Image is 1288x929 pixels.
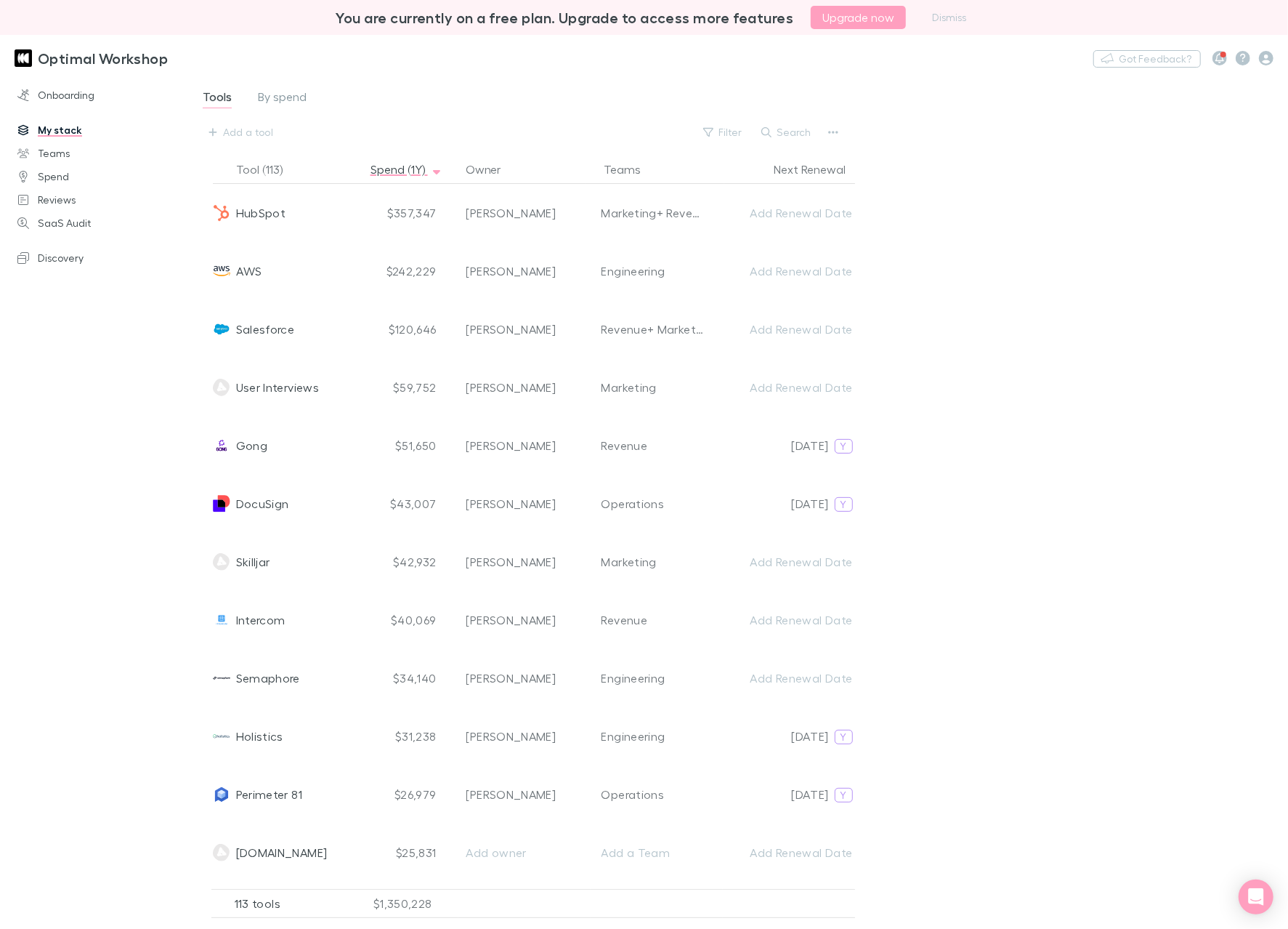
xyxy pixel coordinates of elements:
button: Owner [466,155,519,184]
button: Add Renewal Date [741,608,862,632]
h3: You are currently on a free plan. Upgrade to access more features [336,9,794,26]
div: [PERSON_NAME] [466,262,556,280]
span: Y [841,789,847,802]
button: [PERSON_NAME] [457,550,580,574]
button: Search [754,124,820,141]
span: AWS [236,242,262,300]
div: $40,069 [365,591,445,649]
div: Add a tool [223,124,273,141]
button: Add a tool [201,121,282,144]
span: Intercom [236,591,285,649]
div: [PERSON_NAME] [466,379,556,396]
div: $1,350,228 [357,889,458,918]
span: Holistics [236,707,283,765]
div: [PERSON_NAME] [466,437,556,454]
a: Onboarding [3,84,184,107]
div: 113 tools [211,889,357,918]
div: $242,229 [365,242,445,300]
button: [PERSON_NAME] [457,725,580,748]
img: Semaphore's Logo [213,669,230,687]
span: DocuSign [236,475,289,533]
div: $42,932 [365,533,445,591]
button: Teams [604,155,659,184]
button: Next Renewal [774,155,864,184]
button: Tool (113) [236,155,300,184]
button: Filter [696,124,751,141]
div: $120,646 [365,300,445,358]
div: $51,650 [365,417,445,475]
div: Marketing + Revenue [602,204,705,222]
span: Y [841,440,847,453]
button: [DATE]Y [755,783,862,806]
button: Revenue+ Marketing [592,318,715,341]
div: Engineering [602,262,665,280]
div: [PERSON_NAME] [466,728,556,745]
div: Engineering [602,728,665,745]
img: Holistics's Logo [213,728,230,745]
button: [DATE]Y [755,434,862,457]
div: Marketing [602,379,657,396]
p: [DATE] [791,437,828,454]
div: Revenue + Marketing [602,321,705,338]
span: [DOMAIN_NAME] [236,824,328,882]
h3: Optimal Workshop [38,49,168,67]
button: Engineering [592,260,715,283]
button: Add a Team [592,841,715,864]
button: Upgrade now [811,6,906,29]
div: [PERSON_NAME] [466,204,556,222]
button: Revenue [592,608,715,632]
div: [PERSON_NAME] [466,611,556,629]
p: [DATE] [791,786,828,803]
span: HubSpot [236,184,286,242]
div: [PERSON_NAME] [466,786,556,803]
span: Gong [236,417,267,475]
button: [DATE]Y [755,492,862,515]
a: Reviews [3,188,184,212]
button: Marketing [592,550,715,574]
div: [PERSON_NAME] [466,669,556,687]
button: Operations [592,783,715,806]
button: [PERSON_NAME] [457,492,580,515]
div: Add a Team [602,844,671,861]
button: Add Renewal Date [741,667,862,690]
a: SaaS Audit [3,212,184,235]
div: Operations [602,495,665,512]
button: Add Renewal Date [741,260,862,283]
button: [DATE]Y [755,725,862,748]
img: Amazon Web Services's Logo [213,262,230,280]
div: [PERSON_NAME] [466,495,556,512]
button: Add Renewal Date [741,550,862,574]
img: DocuSign's Logo [213,495,230,512]
button: Spend (1Y) [370,155,442,184]
button: Engineering [592,725,715,748]
div: [PERSON_NAME] [466,553,556,571]
img: Optimal Workshop's Logo [15,49,32,67]
span: Tools [203,89,232,108]
div: Engineering [602,669,665,687]
span: Y [841,498,847,511]
button: [PERSON_NAME] [457,201,580,225]
div: $34,140 [365,649,445,707]
button: Add owner [457,841,580,864]
div: Open Intercom Messenger [1239,880,1273,914]
button: [PERSON_NAME] [457,376,580,399]
img: HubSpot's Logo [213,204,230,222]
div: Operations [602,786,665,803]
p: [DATE] [791,728,828,745]
button: Dismiss [923,9,975,26]
div: $43,007 [365,475,445,533]
a: Discovery [3,246,184,270]
div: $25,831 [365,824,445,882]
div: Add owner [466,844,570,861]
a: My stack [3,118,184,142]
div: [PERSON_NAME] [466,321,556,338]
div: $59,752 [365,358,445,417]
span: Perimeter 81 [236,765,302,824]
button: Engineering [592,667,715,690]
span: Y [841,731,847,744]
div: Marketing [602,553,657,571]
a: Teams [3,142,184,165]
div: $357,347 [365,184,445,242]
div: $31,238 [365,707,445,765]
img: User Interviews's Logo [213,379,230,396]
